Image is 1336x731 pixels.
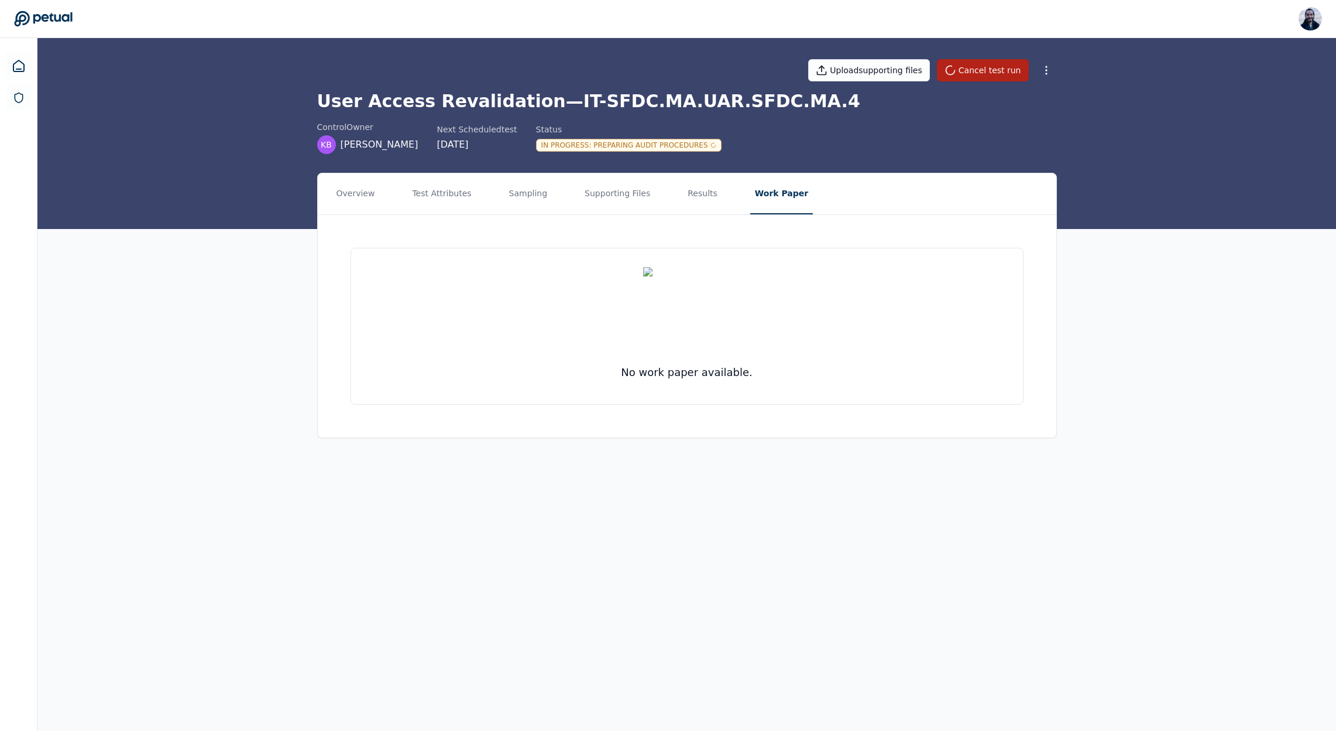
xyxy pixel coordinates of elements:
[536,139,722,152] div: In Progress : Preparing Audit Procedures
[318,173,1056,214] nav: Tabs
[332,173,380,214] button: Overview
[504,173,552,214] button: Sampling
[937,59,1029,81] button: Cancel test run
[621,364,753,381] h3: No work paper available.
[317,121,418,133] div: control Owner
[580,173,655,214] button: Supporting Files
[683,173,722,214] button: Results
[808,59,930,81] button: Uploadsupporting files
[750,173,813,214] button: Work Paper
[317,91,1057,112] h1: User Access Revalidation — IT-SFDC.MA.UAR.SFDC.MA.4
[1036,60,1057,81] button: More Options
[407,173,476,214] button: Test Attributes
[14,11,73,27] a: Go to Dashboard
[437,124,517,135] div: Next Scheduled test
[6,85,32,111] a: SOC 1 Reports
[1299,7,1322,30] img: Roberto Fernandez
[437,138,517,152] div: [DATE]
[536,124,722,135] div: Status
[5,52,33,80] a: Dashboard
[341,138,418,152] span: [PERSON_NAME]
[643,267,731,355] img: No Result
[321,139,332,151] span: KB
